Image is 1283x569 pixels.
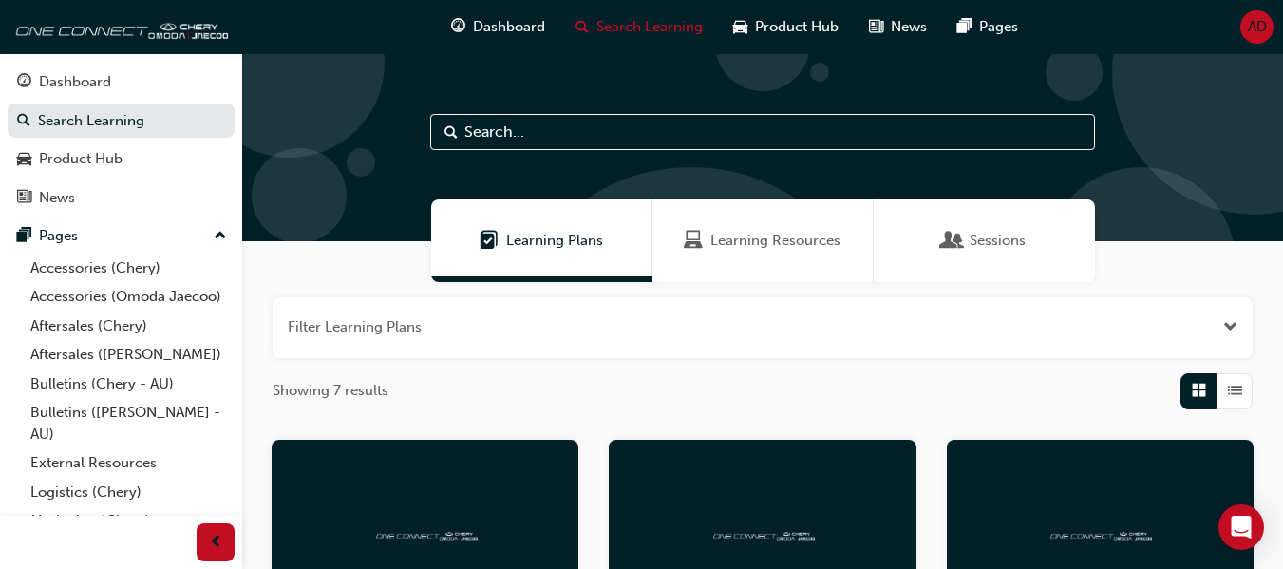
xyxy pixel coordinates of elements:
a: Aftersales (Chery) [23,312,235,341]
input: Search... [430,114,1095,150]
a: Dashboard [8,65,235,100]
a: Logistics (Chery) [23,478,235,507]
span: pages-icon [17,228,31,245]
a: Product Hub [8,142,235,177]
span: up-icon [214,224,227,249]
a: External Resources [23,448,235,478]
a: Accessories (Chery) [23,254,235,283]
a: car-iconProduct Hub [718,8,854,47]
div: Product Hub [39,148,123,170]
a: Marketing (Chery) [23,506,235,536]
a: Aftersales ([PERSON_NAME]) [23,340,235,370]
button: Pages [8,218,235,254]
button: Open the filter [1223,316,1237,338]
span: car-icon [733,15,747,39]
span: Learning Resources [684,230,703,252]
span: Learning Plans [506,230,603,252]
span: Search [444,122,458,143]
span: Search Learning [596,16,703,38]
img: oneconnect [9,8,228,46]
a: search-iconSearch Learning [560,8,718,47]
span: Product Hub [755,16,839,38]
span: Grid [1192,380,1206,402]
span: Learning Plans [480,230,499,252]
span: search-icon [575,15,589,39]
a: news-iconNews [854,8,942,47]
div: Dashboard [39,71,111,93]
button: AD [1240,10,1274,44]
span: Showing 7 results [273,380,388,402]
span: Sessions [970,230,1026,252]
span: Learning Resources [710,230,840,252]
span: news-icon [17,190,31,207]
a: pages-iconPages [942,8,1033,47]
div: News [39,187,75,209]
a: Bulletins ([PERSON_NAME] - AU) [23,398,235,448]
a: Search Learning [8,104,235,139]
span: List [1228,380,1242,402]
a: News [8,180,235,216]
a: Learning PlansLearning Plans [431,199,652,282]
span: search-icon [17,113,30,130]
span: Sessions [943,230,962,252]
img: oneconnect [710,524,815,542]
a: Learning ResourcesLearning Resources [652,199,874,282]
span: AD [1248,16,1267,38]
span: prev-icon [209,531,223,555]
span: guage-icon [17,74,31,91]
span: pages-icon [957,15,972,39]
div: Pages [39,225,78,247]
span: News [891,16,927,38]
span: news-icon [869,15,883,39]
a: Accessories (Omoda Jaecoo) [23,282,235,312]
span: Dashboard [473,16,545,38]
a: SessionsSessions [874,199,1095,282]
span: guage-icon [451,15,465,39]
span: Pages [979,16,1018,38]
img: oneconnect [373,524,478,542]
img: oneconnect [1047,524,1152,542]
div: Open Intercom Messenger [1218,504,1264,550]
a: guage-iconDashboard [436,8,560,47]
a: Bulletins (Chery - AU) [23,370,235,399]
span: car-icon [17,151,31,168]
button: DashboardSearch LearningProduct HubNews [8,61,235,218]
